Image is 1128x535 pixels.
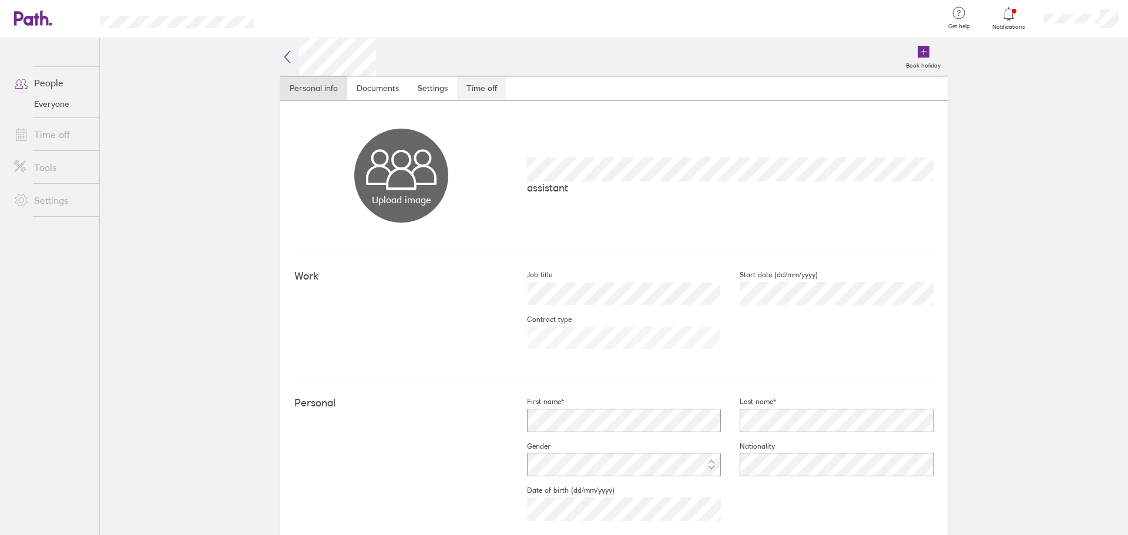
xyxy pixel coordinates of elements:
[527,181,934,194] p: assistant
[508,486,615,495] label: Date of birth (dd/mm/yyyy)
[294,270,508,282] h4: Work
[508,442,550,451] label: Gender
[899,59,948,69] label: Book holiday
[990,23,1028,31] span: Notifications
[5,71,99,95] a: People
[508,397,564,406] label: First name*
[347,76,408,100] a: Documents
[508,315,572,324] label: Contract type
[940,23,978,30] span: Get help
[5,156,99,179] a: Tools
[294,397,508,409] h4: Personal
[408,76,457,100] a: Settings
[457,76,506,100] a: Time off
[5,189,99,212] a: Settings
[5,123,99,146] a: Time off
[990,6,1028,31] a: Notifications
[508,270,552,280] label: Job title
[721,397,776,406] label: Last name*
[5,95,99,113] a: Everyone
[899,38,948,76] a: Book holiday
[721,270,818,280] label: Start date (dd/mm/yyyy)
[280,76,347,100] a: Personal info
[721,442,775,451] label: Nationality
